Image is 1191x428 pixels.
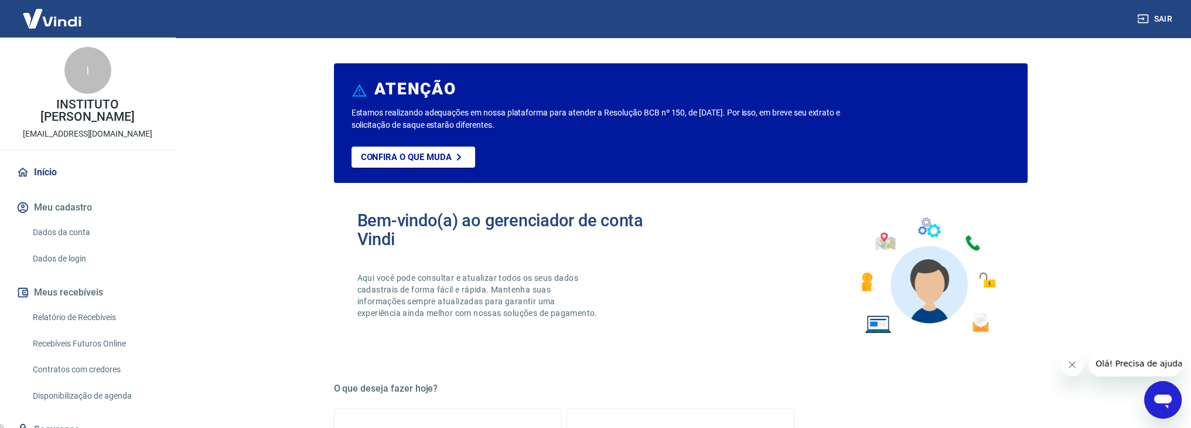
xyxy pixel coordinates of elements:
[1088,351,1182,376] iframe: Mensagem da empresa
[851,211,1004,341] img: Imagem de um avatar masculino com diversos icones exemplificando as funcionalidades do gerenciado...
[28,384,161,408] a: Disponibilização de agenda
[334,383,1028,395] h5: O que deseja fazer hoje?
[28,332,161,356] a: Recebíveis Futuros Online
[28,247,161,271] a: Dados de login
[1144,381,1182,419] iframe: Botão para abrir a janela de mensagens
[352,107,878,131] p: Estamos realizando adequações em nossa plataforma para atender a Resolução BCB nº 150, de [DATE]....
[28,305,161,330] a: Relatório de Recebíveis
[64,47,111,94] div: I
[9,98,166,123] p: INSTITUTO [PERSON_NAME]
[357,272,600,319] p: Aqui você pode consultar e atualizar todos os seus dados cadastrais de forma fácil e rápida. Mant...
[28,358,161,382] a: Contratos com credores
[7,8,98,18] span: Olá! Precisa de ajuda?
[361,152,452,162] p: Confira o que muda
[1060,353,1084,376] iframe: Fechar mensagem
[374,83,456,95] h6: ATENÇÃO
[28,220,161,244] a: Dados da conta
[23,128,152,140] p: [EMAIL_ADDRESS][DOMAIN_NAME]
[14,280,161,305] button: Meus recebíveis
[1135,8,1177,30] button: Sair
[357,211,681,249] h2: Bem-vindo(a) ao gerenciador de conta Vindi
[14,159,161,185] a: Início
[14,1,90,36] img: Vindi
[352,147,475,168] a: Confira o que muda
[14,195,161,220] button: Meu cadastro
